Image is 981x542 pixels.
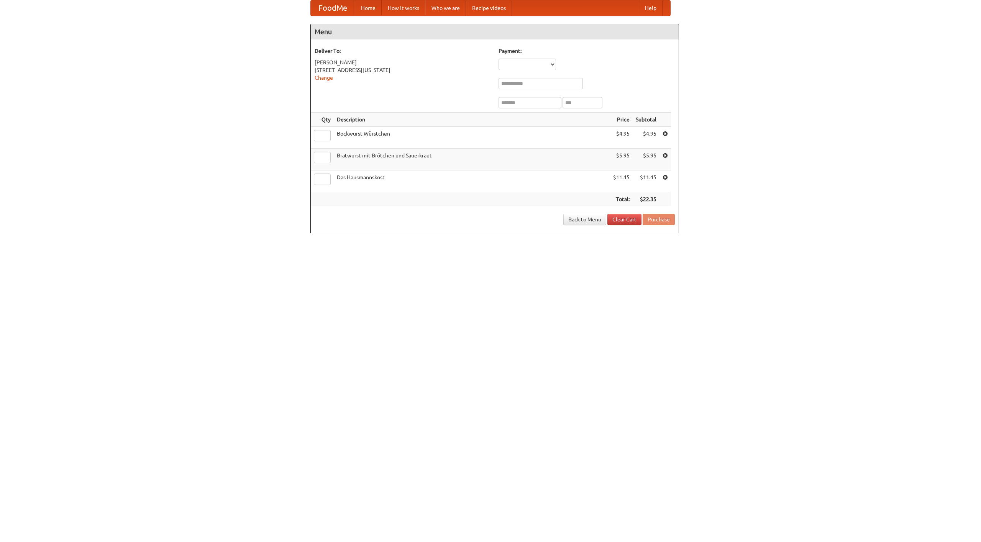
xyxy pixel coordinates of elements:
[334,149,610,170] td: Bratwurst mit Brötchen und Sauerkraut
[633,192,659,206] th: $22.35
[610,149,633,170] td: $5.95
[334,127,610,149] td: Bockwurst Würstchen
[633,113,659,127] th: Subtotal
[315,75,333,81] a: Change
[315,47,491,55] h5: Deliver To:
[607,214,641,225] a: Clear Cart
[610,127,633,149] td: $4.95
[610,113,633,127] th: Price
[334,170,610,192] td: Das Hausmannskost
[315,59,491,66] div: [PERSON_NAME]
[315,66,491,74] div: [STREET_ADDRESS][US_STATE]
[311,0,355,16] a: FoodMe
[610,192,633,206] th: Total:
[466,0,512,16] a: Recipe videos
[633,149,659,170] td: $5.95
[311,24,679,39] h4: Menu
[610,170,633,192] td: $11.45
[633,127,659,149] td: $4.95
[643,214,675,225] button: Purchase
[311,113,334,127] th: Qty
[639,0,663,16] a: Help
[563,214,606,225] a: Back to Menu
[382,0,425,16] a: How it works
[334,113,610,127] th: Description
[633,170,659,192] td: $11.45
[425,0,466,16] a: Who we are
[355,0,382,16] a: Home
[499,47,675,55] h5: Payment:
